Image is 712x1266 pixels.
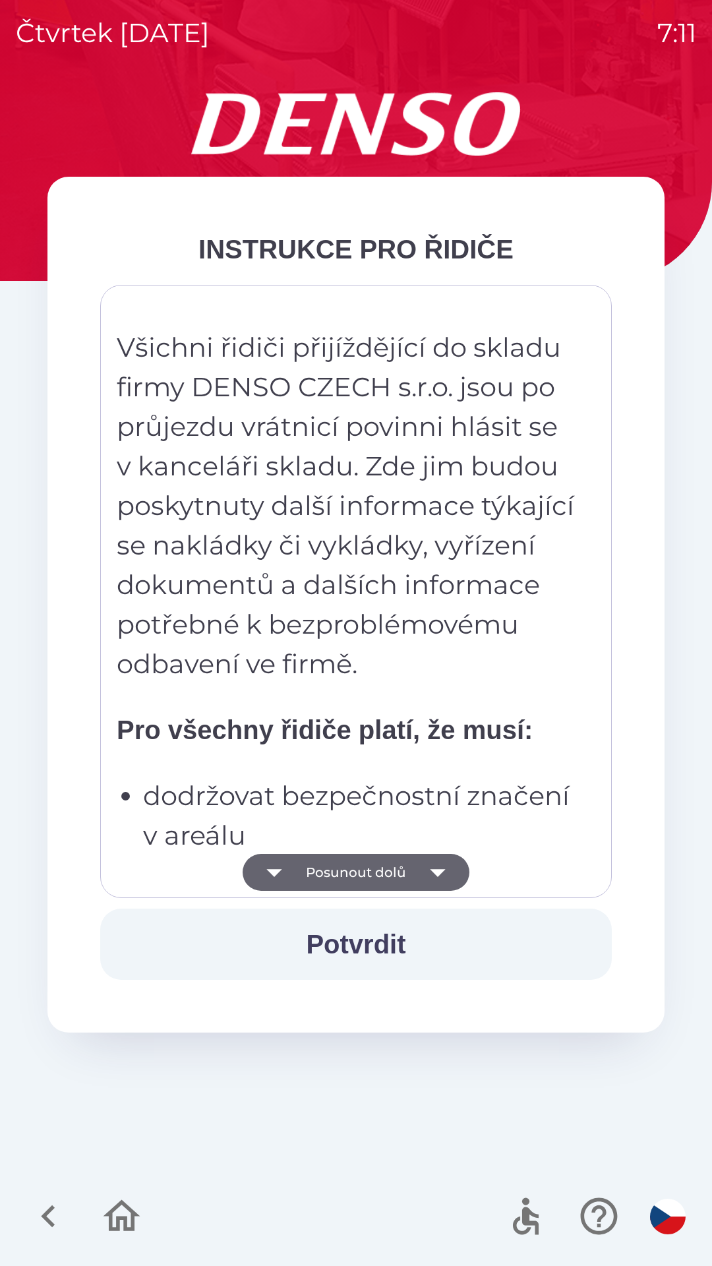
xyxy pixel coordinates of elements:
p: čtvrtek [DATE] [16,13,210,53]
img: Logo [47,92,665,156]
p: Všichni řidiči přijíždějící do skladu firmy DENSO CZECH s.r.o. jsou po průjezdu vrátnicí povinni ... [117,328,577,684]
div: INSTRUKCE PRO ŘIDIČE [100,229,612,269]
button: Potvrdit [100,909,612,980]
p: 7:11 [657,13,696,53]
img: cs flag [650,1199,686,1234]
button: Posunout dolů [243,854,469,891]
p: dodržovat bezpečnostní značení v areálu [143,776,577,855]
strong: Pro všechny řidiče platí, že musí: [117,715,533,744]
